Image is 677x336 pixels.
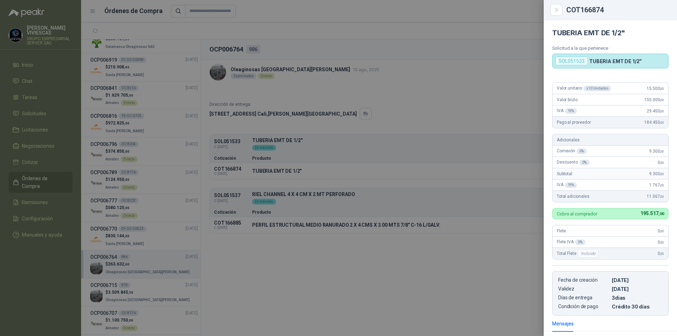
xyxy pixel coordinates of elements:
[660,98,664,102] span: ,00
[557,182,577,188] span: IVA
[660,229,664,233] span: ,00
[552,45,669,51] p: Solicitud a la que pertenece
[612,304,663,310] p: Crédito 30 días
[557,228,566,233] span: Flete
[552,320,574,328] div: Mensajes
[660,195,664,198] span: ,00
[612,286,663,292] p: [DATE]
[649,183,664,188] span: 1.767
[660,172,664,176] span: ,00
[557,249,600,258] span: Total Flete
[660,109,664,113] span: ,00
[612,277,663,283] p: [DATE]
[647,109,664,114] span: 29.450
[660,87,664,91] span: ,00
[553,191,668,202] div: Total adicionales
[557,148,587,154] span: Comisión
[660,161,664,165] span: ,00
[658,160,664,165] span: 0
[557,160,590,165] span: Descuento
[565,182,577,188] div: 19 %
[555,57,588,65] div: SOL051533
[584,86,611,91] div: x 10 Unidades
[647,194,664,199] span: 11.067
[578,249,599,258] div: Incluido
[660,149,664,153] span: ,00
[658,228,664,233] span: 0
[647,86,664,91] span: 15.500
[575,239,585,245] div: 0 %
[658,251,664,256] span: 0
[566,6,669,13] div: COT166874
[660,252,664,256] span: ,00
[579,160,590,165] div: 0 %
[552,29,669,37] h4: TUBERIA EMT DE 1/2"
[557,239,585,245] span: Flete IVA
[660,121,664,124] span: ,00
[660,240,664,244] span: ,00
[557,120,591,125] span: Pago al proveedor
[658,240,664,245] span: 0
[660,183,664,187] span: ,00
[658,212,664,216] span: ,00
[557,171,572,176] span: Subtotal
[558,286,609,292] p: Validez
[552,6,561,14] button: Close
[565,108,577,114] div: 19 %
[644,97,664,102] span: 155.000
[557,212,597,216] p: Cobro al comprador
[640,210,664,216] span: 195.517
[557,86,611,91] span: Valor unitario
[589,58,642,64] p: TUBERIA EMT DE 1/2"
[553,134,668,146] div: Adicionales
[649,149,664,154] span: 9.300
[557,108,577,114] span: IVA
[644,120,664,125] span: 184.450
[649,171,664,176] span: 9.300
[558,304,609,310] p: Condición de pago
[577,148,587,154] div: 6 %
[612,295,663,301] p: 3 dias
[557,97,577,102] span: Valor bruto
[558,295,609,301] p: Días de entrega
[558,277,609,283] p: Fecha de creación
